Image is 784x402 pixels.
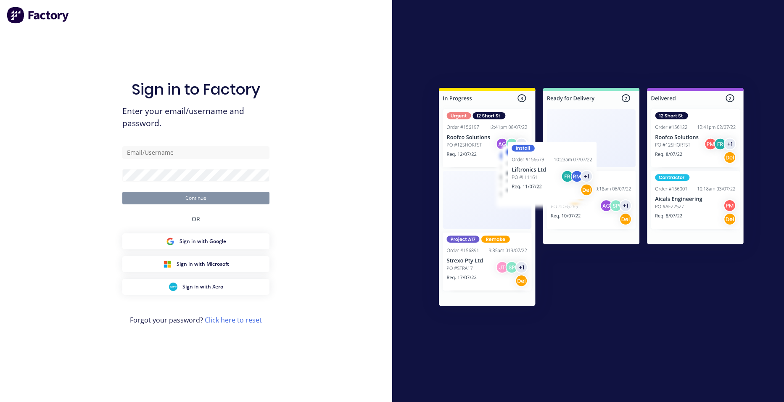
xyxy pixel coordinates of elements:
input: Email/Username [122,146,269,159]
button: Google Sign inSign in with Google [122,233,269,249]
button: Continue [122,192,269,204]
span: Forgot your password? [130,315,262,325]
span: Sign in with Microsoft [177,260,229,268]
button: Xero Sign inSign in with Xero [122,279,269,295]
img: Factory [7,7,70,24]
span: Enter your email/username and password. [122,105,269,130]
button: Microsoft Sign inSign in with Microsoft [122,256,269,272]
img: Microsoft Sign in [163,260,172,268]
span: Sign in with Xero [182,283,223,291]
span: Sign in with Google [180,238,226,245]
img: Google Sign in [166,237,174,246]
a: Click here to reset [205,315,262,325]
div: OR [192,204,200,233]
img: Xero Sign in [169,283,177,291]
img: Sign in [420,71,762,326]
h1: Sign in to Factory [132,80,260,98]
